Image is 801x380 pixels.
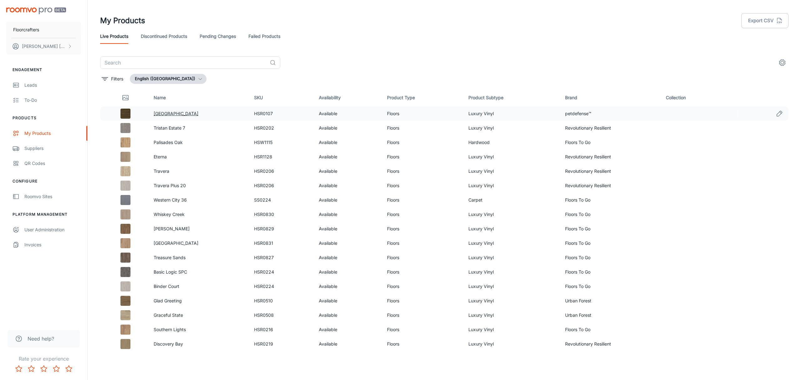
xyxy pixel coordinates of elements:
td: HSR0830 [249,207,314,222]
th: Brand [560,89,661,106]
th: Product Subtype [463,89,560,106]
td: HSR0831 [249,236,314,250]
button: Rate 2 star [25,362,38,375]
a: Whiskey Creek [154,212,185,217]
button: filter [100,74,125,84]
p: [PERSON_NAME] [PERSON_NAME] [22,43,66,50]
td: Luxury Vinyl [463,150,560,164]
td: Luxury Vinyl [463,178,560,193]
td: Available [314,106,382,121]
td: Available [314,207,382,222]
button: Floorcrafters [6,22,81,38]
td: Luxury Vinyl [463,106,560,121]
div: Suppliers [24,145,81,152]
a: Discovery Bay [154,341,183,347]
td: Revolutionary Resilient [560,121,661,135]
td: HSR0206 [249,164,314,178]
td: HSR0107 [249,106,314,121]
td: HSR0216 [249,322,314,337]
td: Luxury Vinyl [463,250,560,265]
td: Revolutionary Resilient [560,337,661,351]
th: SKU [249,89,314,106]
td: Floors To Go [560,236,661,250]
th: Availability [314,89,382,106]
a: Eterna [154,154,167,159]
div: Leads [24,82,81,89]
td: Floors [382,121,463,135]
td: Luxury Vinyl [463,236,560,250]
a: Travera Plus 20 [154,183,186,188]
td: HSR0224 [249,279,314,294]
a: Graceful State [154,312,183,318]
a: Live Products [100,29,128,44]
td: Floors To Go [560,207,661,222]
td: Floors [382,193,463,207]
td: Floors [382,265,463,279]
button: [PERSON_NAME] [PERSON_NAME] [6,38,81,54]
p: Rate your experience [5,355,82,362]
td: Floors To Go [560,265,661,279]
td: Hardwood [463,135,560,150]
td: Luxury Vinyl [463,164,560,178]
td: Available [314,178,382,193]
td: Luxury Vinyl [463,308,560,322]
td: Available [314,279,382,294]
div: Invoices [24,241,81,248]
td: Floors [382,178,463,193]
td: Floors [382,250,463,265]
td: Available [314,250,382,265]
td: SS0224 [249,193,314,207]
td: HSR0219 [249,337,314,351]
button: Rate 5 star [63,362,75,375]
a: Basic Logic SPC [154,269,187,275]
td: HSR0508 [249,308,314,322]
a: Tristan Estate 7 [154,125,185,131]
div: My Products [24,130,81,137]
svg: Thumbnail [122,94,129,101]
td: Floors [382,135,463,150]
td: Available [314,164,382,178]
a: Southern Lights [154,327,186,332]
button: Rate 1 star [13,362,25,375]
a: Glad Greeting [154,298,182,303]
a: Discontinued Products [141,29,187,44]
td: Luxury Vinyl [463,322,560,337]
button: settings [776,56,788,69]
td: Floors To Go [560,193,661,207]
td: Available [314,337,382,351]
td: HSR0224 [249,265,314,279]
a: Palisades Oak [154,140,183,145]
td: Revolutionary Resilient [560,164,661,178]
td: Floors [382,106,463,121]
td: Revolutionary Resilient [560,150,661,164]
a: Treasure Sands [154,255,186,260]
img: Roomvo PRO Beta [6,8,66,14]
td: Luxury Vinyl [463,294,560,308]
td: Luxury Vinyl [463,121,560,135]
td: Floors [382,322,463,337]
td: Available [314,135,382,150]
td: Luxury Vinyl [463,265,560,279]
td: Urban Forest [560,308,661,322]
td: Available [314,294,382,308]
td: Available [314,236,382,250]
div: To-do [24,97,81,104]
div: QR Codes [24,160,81,167]
td: Luxury Vinyl [463,279,560,294]
td: Floors [382,222,463,236]
td: HSW1115 [249,135,314,150]
button: Rate 4 star [50,362,63,375]
th: Collection [661,89,731,106]
a: Travera [154,168,169,174]
span: Need help? [28,335,54,342]
td: Luxury Vinyl [463,207,560,222]
p: Floorcrafters [13,26,39,33]
a: Failed Products [248,29,280,44]
td: Floors [382,308,463,322]
td: HSR0202 [249,121,314,135]
td: Floors To Go [560,250,661,265]
td: petdefense™ [560,106,661,121]
td: Available [314,150,382,164]
th: Name [149,89,249,106]
td: Revolutionary Resilient [560,178,661,193]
